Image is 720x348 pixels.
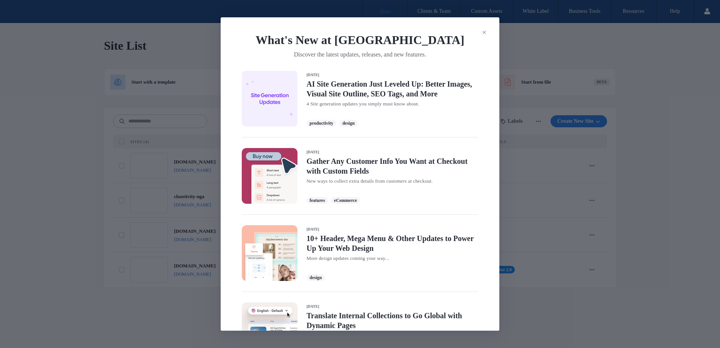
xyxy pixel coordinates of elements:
span: design [342,120,355,127]
span: Gather Any Customer Info You Want at Checkout with Custom Fields [307,156,478,176]
span: What's New at [GEOGRAPHIC_DATA] [233,32,487,47]
span: New ways to collect extra details from customers at checkout. [307,177,478,185]
span: More design updates coming your way... [307,255,478,262]
span: [DATE] [307,150,478,155]
span: [DATE] [307,227,478,232]
span: AI Site Generation Just Leveled Up: Better Images, Visual Site Outline, SEO Tags, and More [307,79,478,99]
span: productivity [310,120,333,127]
span: design [310,274,322,281]
span: 10+ Header, Mega Menu & Other Updates to Power Up Your Web Design [307,234,478,253]
span: features [310,197,325,204]
span: Discover the latest updates, releases, and new features. [233,47,487,59]
span: Translate Internal Collections to Go Global with Dynamic Pages [307,311,478,330]
span: eCommerce [334,197,357,204]
span: [DATE] [307,72,478,78]
span: 4 Site generation updates you simply must know about. [307,100,478,108]
span: [DATE] [307,304,478,309]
